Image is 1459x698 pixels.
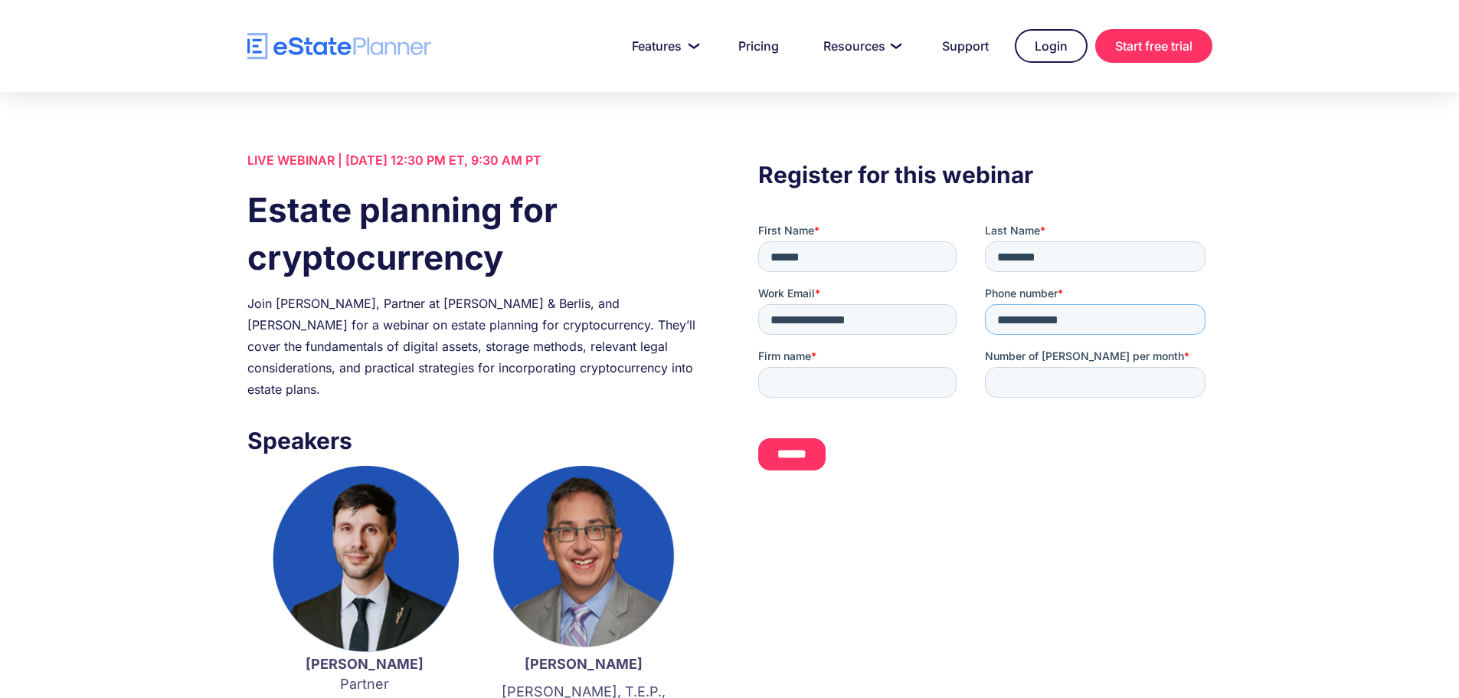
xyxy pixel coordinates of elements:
iframe: Form 0 [758,223,1212,483]
strong: [PERSON_NAME] [306,656,424,672]
p: Partner [270,654,459,694]
a: Pricing [720,31,797,61]
a: Login [1015,29,1088,63]
a: Resources [805,31,916,61]
div: LIVE WEBINAR | [DATE] 12:30 PM ET, 9:30 AM PT [247,149,701,171]
a: Support [924,31,1007,61]
strong: [PERSON_NAME] [525,656,643,672]
h1: Estate planning for cryptocurrency [247,186,701,281]
div: Join [PERSON_NAME], Partner at [PERSON_NAME] & Berlis, and [PERSON_NAME] for a webinar on estate ... [247,293,701,400]
a: home [247,33,431,60]
a: Start free trial [1095,29,1212,63]
h3: Speakers [247,423,701,458]
h3: Register for this webinar [758,157,1212,192]
a: Features [613,31,712,61]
